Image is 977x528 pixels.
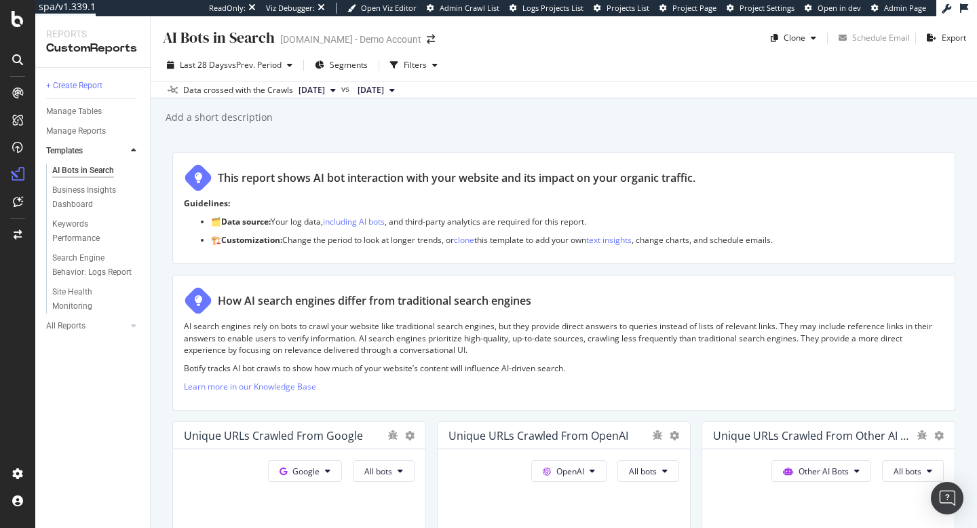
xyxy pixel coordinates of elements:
[46,79,102,93] div: + Create Report
[871,3,926,14] a: Admin Page
[330,59,368,71] span: Segments
[594,3,649,14] a: Projects List
[164,111,273,124] div: Add a short description
[52,164,114,178] div: AI Bots in Search
[184,197,230,209] strong: Guidelines:
[352,82,400,98] button: [DATE]
[799,466,849,477] span: Other AI Bots
[161,27,275,48] div: AI Bots in Search
[784,32,805,43] div: Clone
[184,381,316,392] a: Learn more in our Knowledge Base
[46,319,127,333] a: All Reports
[364,466,392,477] span: All bots
[52,217,140,246] a: Keywords Performance
[280,33,421,46] div: [DOMAIN_NAME] - Demo Account
[228,59,282,71] span: vs Prev. Period
[713,429,910,442] div: Unique URLs Crawled from Other AI Bots
[211,234,944,246] p: 🏗️ Change the period to look at longer trends, or this template to add your own , change charts, ...
[299,84,325,96] span: 2025 Oct. 9th
[46,319,85,333] div: All Reports
[184,362,944,374] p: Botify tracks AI bot crawls to show how much of your website’s content will influence AI-driven s...
[833,27,910,49] button: Schedule Email
[266,3,315,14] div: Viz Debugger:
[52,183,140,212] a: Business Insights Dashboard
[184,429,363,442] div: Unique URLs Crawled from Google
[292,466,320,477] span: Google
[52,217,128,246] div: Keywords Performance
[172,275,955,411] div: How AI search engines differ from traditional search enginesAI search engines rely on bots to cra...
[629,466,657,477] span: All bots
[607,3,649,13] span: Projects List
[652,430,663,440] div: bug
[353,460,415,482] button: All bots
[884,3,926,13] span: Admin Page
[341,83,352,95] span: vs
[740,3,794,13] span: Project Settings
[404,59,427,71] div: Filters
[221,234,282,246] strong: Customization:
[617,460,679,482] button: All bots
[52,164,140,178] a: AI Bots in Search
[268,460,342,482] button: Google
[209,3,246,14] div: ReadOnly:
[218,293,531,309] div: How AI search engines differ from traditional search engines
[52,251,140,280] a: Search Engine Behavior: Logs Report
[427,35,435,44] div: arrow-right-arrow-left
[510,3,583,14] a: Logs Projects List
[387,430,398,440] div: bug
[727,3,794,14] a: Project Settings
[771,460,871,482] button: Other AI Bots
[221,216,271,227] strong: Data source:
[172,152,955,264] div: This report shows AI bot interaction with your website and its impact on your organic traffic.Gui...
[818,3,861,13] span: Open in dev
[358,84,384,96] span: 2025 Sep. 8th
[309,54,373,76] button: Segments
[522,3,583,13] span: Logs Projects List
[882,460,944,482] button: All bots
[180,59,228,71] span: Last 28 Days
[161,54,298,76] button: Last 28 DaysvsPrev. Period
[427,3,499,14] a: Admin Crawl List
[852,32,910,43] div: Schedule Email
[46,124,106,138] div: Manage Reports
[52,285,140,314] a: Site Health Monitoring
[556,466,584,477] span: OpenAI
[218,170,695,186] div: This report shows AI bot interaction with your website and its impact on your organic traffic.
[46,79,140,93] a: + Create Report
[46,27,139,41] div: Reports
[454,234,474,246] a: clone
[52,183,130,212] div: Business Insights Dashboard
[323,216,385,227] a: including AI bots
[440,3,499,13] span: Admin Crawl List
[448,429,628,442] div: Unique URLs Crawled from OpenAI
[46,144,83,158] div: Templates
[894,466,921,477] span: All bots
[586,234,632,246] a: text insights
[942,32,966,43] div: Export
[211,216,944,227] p: 🗂️ Your log data, , and third-party analytics are required for this report.
[765,27,822,49] button: Clone
[385,54,443,76] button: Filters
[805,3,861,14] a: Open in dev
[931,482,963,514] div: Open Intercom Messenger
[347,3,417,14] a: Open Viz Editor
[46,144,127,158] a: Templates
[46,124,140,138] a: Manage Reports
[183,84,293,96] div: Data crossed with the Crawls
[672,3,716,13] span: Project Page
[293,82,341,98] button: [DATE]
[52,285,128,314] div: Site Health Monitoring
[361,3,417,13] span: Open Viz Editor
[917,430,927,440] div: bug
[46,105,102,119] div: Manage Tables
[46,105,140,119] a: Manage Tables
[659,3,716,14] a: Project Page
[52,251,132,280] div: Search Engine Behavior: Logs Report
[46,41,139,56] div: CustomReports
[531,460,607,482] button: OpenAI
[921,27,966,49] button: Export
[184,320,944,355] p: AI search engines rely on bots to crawl your website like traditional search engines, but they pr...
